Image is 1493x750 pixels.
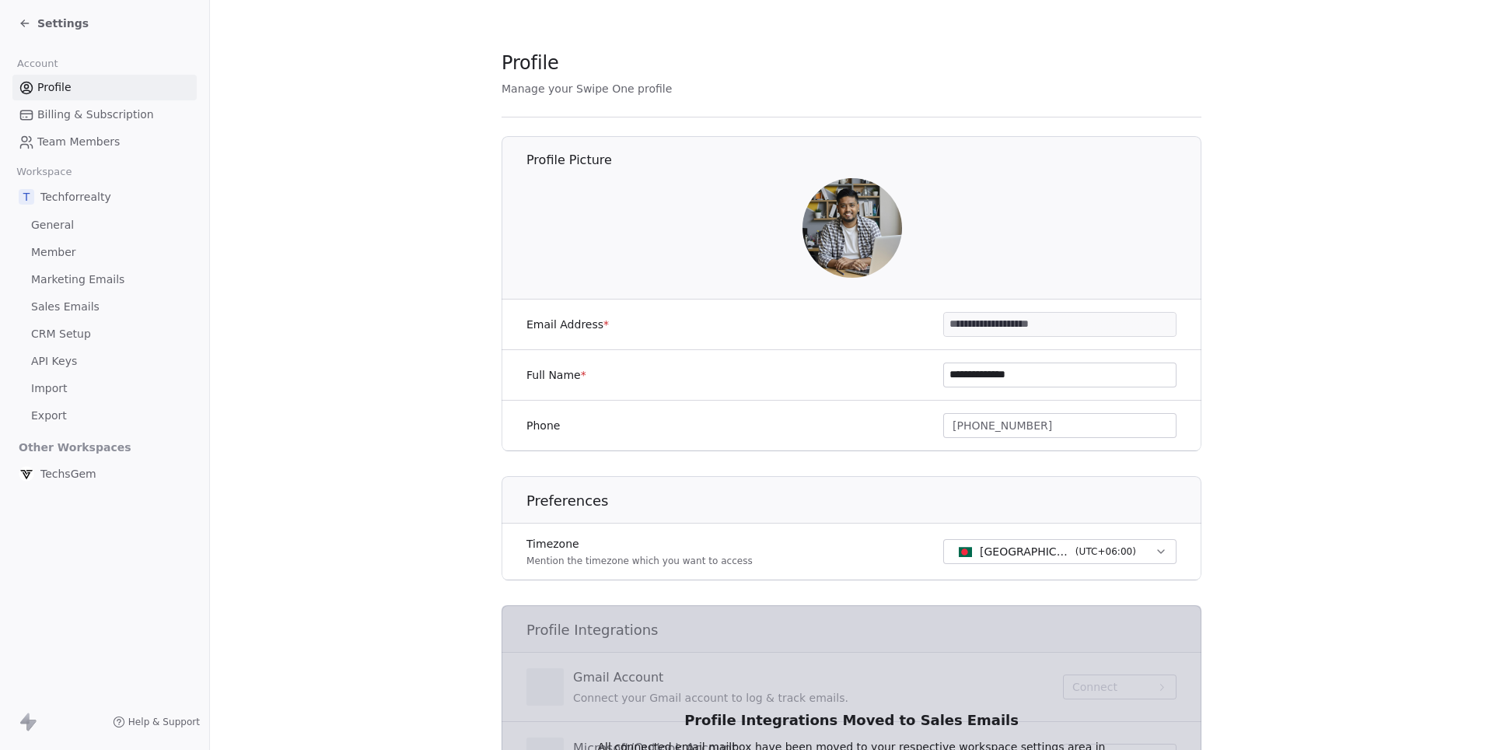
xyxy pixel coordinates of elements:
[10,160,79,184] span: Workspace
[31,353,77,370] span: API Keys
[12,212,197,238] a: General
[113,716,200,728] a: Help & Support
[526,492,1202,510] h1: Preferences
[526,536,753,552] label: Timezone
[12,294,197,320] a: Sales Emails
[19,466,34,482] img: Untitled%20design.png
[12,403,197,429] a: Export
[12,75,197,100] a: Profile
[943,539,1177,564] button: [GEOGRAPHIC_DATA] - BST(UTC+06:00)
[31,299,100,315] span: Sales Emails
[37,79,72,96] span: Profile
[596,711,1107,730] h1: Profile Integrations Moved to Sales Emails
[12,321,197,347] a: CRM Setup
[31,244,76,261] span: Member
[12,102,197,128] a: Billing & Subscription
[502,51,559,75] span: Profile
[526,152,1202,169] h1: Profile Picture
[40,466,96,482] span: TechsGem
[802,178,902,278] img: freepik_edit_A-young-adult-male-with-light-skin-and-a-beard-app.jpg
[526,367,586,383] label: Full Name
[37,134,120,150] span: Team Members
[40,189,111,205] span: Techforrealty
[31,380,67,397] span: Import
[502,82,672,95] span: Manage your Swipe One profile
[12,267,197,293] a: Marketing Emails
[31,408,67,424] span: Export
[12,435,138,460] span: Other Workspaces
[19,189,34,205] span: T
[10,52,65,75] span: Account
[37,107,154,123] span: Billing & Subscription
[526,317,609,332] label: Email Address
[31,326,91,342] span: CRM Setup
[953,418,1052,434] span: [PHONE_NUMBER]
[943,413,1177,438] button: [PHONE_NUMBER]
[12,129,197,155] a: Team Members
[12,240,197,265] a: Member
[980,544,1069,559] span: [GEOGRAPHIC_DATA] - BST
[526,555,753,567] p: Mention the timezone which you want to access
[526,418,560,433] label: Phone
[31,217,74,233] span: General
[37,16,89,31] span: Settings
[31,272,124,288] span: Marketing Emails
[12,349,197,374] a: API Keys
[128,716,200,728] span: Help & Support
[1075,545,1136,559] span: ( UTC+06:00 )
[12,376,197,401] a: Import
[19,16,89,31] a: Settings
